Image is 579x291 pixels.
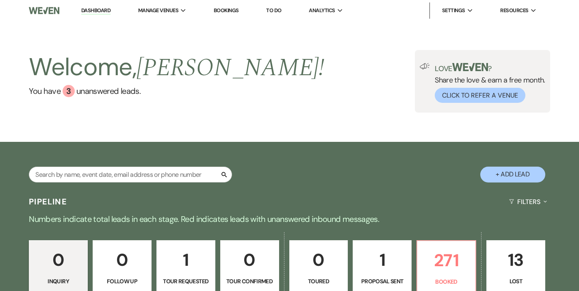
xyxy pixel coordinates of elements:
img: weven-logo-green.svg [452,63,488,71]
button: Filters [506,191,550,213]
p: 271 [422,247,471,274]
img: Weven Logo [29,2,59,19]
p: Toured [295,277,343,286]
div: Share the love & earn a free month. [430,63,545,103]
button: + Add Lead [480,167,545,182]
a: You have 3 unanswered leads. [29,85,324,97]
img: loud-speaker-illustration.svg [420,63,430,69]
h3: Pipeline [29,196,67,207]
p: 0 [34,246,82,274]
h2: Welcome, [29,50,324,85]
a: Dashboard [81,7,111,15]
p: Tour Confirmed [226,277,274,286]
p: Follow Up [98,277,146,286]
span: Manage Venues [138,7,178,15]
div: 3 [63,85,75,97]
p: Lost [492,277,540,286]
p: 1 [162,246,210,274]
p: Inquiry [34,277,82,286]
a: To Do [266,7,281,14]
p: Booked [422,277,471,286]
button: Click to Refer a Venue [435,88,525,103]
span: [PERSON_NAME] ! [137,49,324,87]
span: Settings [442,7,465,15]
span: Analytics [309,7,335,15]
p: Proposal Sent [358,277,406,286]
p: 0 [226,246,274,274]
input: Search by name, event date, email address or phone number [29,167,232,182]
span: Resources [500,7,528,15]
p: 0 [98,246,146,274]
p: 1 [358,246,406,274]
p: Love ? [435,63,545,72]
p: Tour Requested [162,277,210,286]
p: 13 [492,246,540,274]
p: 0 [295,246,343,274]
a: Bookings [214,7,239,14]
